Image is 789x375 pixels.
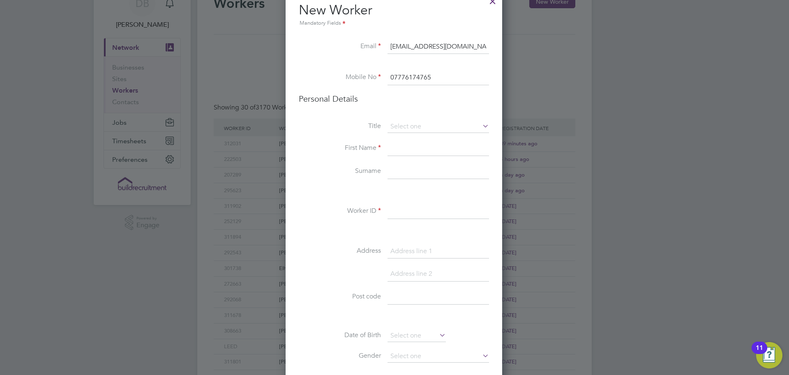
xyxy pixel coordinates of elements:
[299,144,381,152] label: First Name
[299,122,381,130] label: Title
[756,348,763,359] div: 11
[299,73,381,82] label: Mobile No
[299,2,489,28] h2: New Worker
[299,247,381,255] label: Address
[299,19,489,28] div: Mandatory Fields
[299,167,381,175] label: Surname
[299,42,381,51] label: Email
[299,352,381,360] label: Gender
[388,244,489,259] input: Address line 1
[388,121,489,133] input: Select one
[756,342,782,368] button: Open Resource Center, 11 new notifications
[388,330,446,342] input: Select one
[299,292,381,301] label: Post code
[299,331,381,340] label: Date of Birth
[299,207,381,215] label: Worker ID
[388,350,489,363] input: Select one
[388,267,489,282] input: Address line 2
[299,93,489,104] h3: Personal Details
